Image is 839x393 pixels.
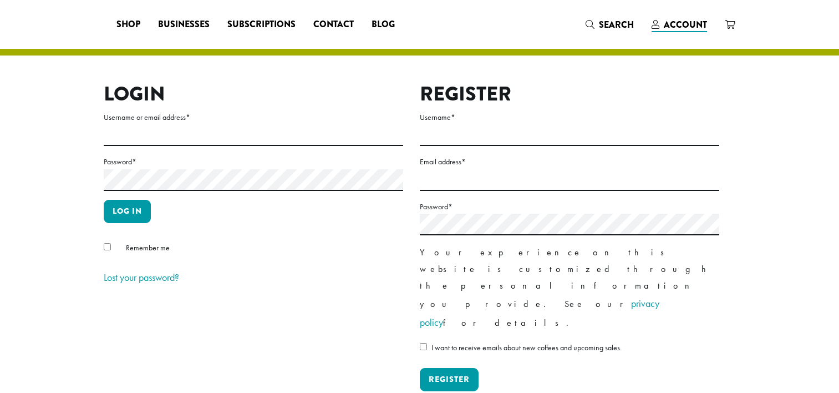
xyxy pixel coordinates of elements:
[104,155,403,169] label: Password
[420,297,659,329] a: privacy policy
[420,82,719,106] h2: Register
[420,155,719,169] label: Email address
[599,18,634,31] span: Search
[664,18,707,31] span: Account
[104,82,403,106] h2: Login
[104,271,179,284] a: Lost your password?
[104,110,403,124] label: Username or email address
[104,200,151,223] button: Log in
[126,243,170,253] span: Remember me
[227,18,296,32] span: Subscriptions
[420,110,719,124] label: Username
[420,343,427,350] input: I want to receive emails about new coffees and upcoming sales.
[116,18,140,32] span: Shop
[420,244,719,332] p: Your experience on this website is customized through the personal information you provide. See o...
[420,200,719,214] label: Password
[372,18,395,32] span: Blog
[313,18,354,32] span: Contact
[420,368,479,391] button: Register
[577,16,643,34] a: Search
[158,18,210,32] span: Businesses
[431,342,622,352] span: I want to receive emails about new coffees and upcoming sales.
[108,16,149,33] a: Shop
